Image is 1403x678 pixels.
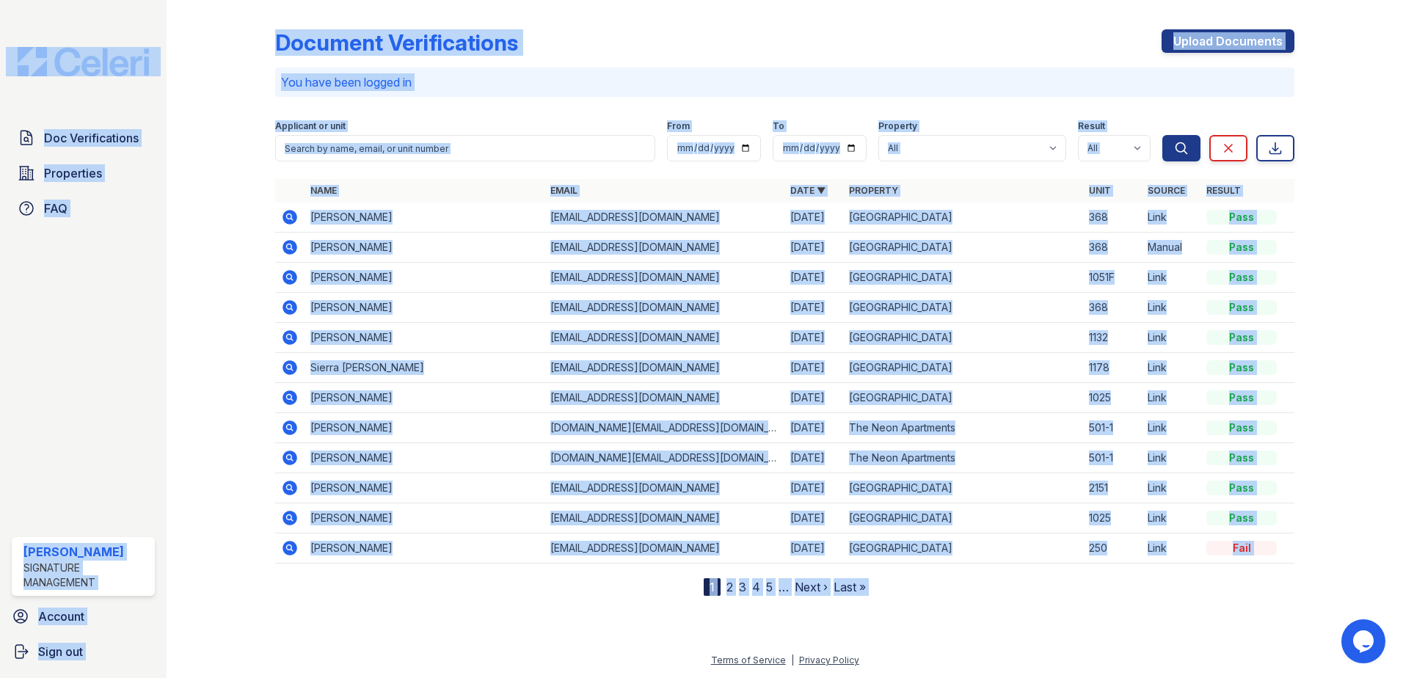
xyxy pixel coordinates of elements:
a: Email [550,185,577,196]
input: Search by name, email, or unit number [275,135,655,161]
td: [DATE] [784,383,843,413]
div: Pass [1206,270,1277,285]
a: 5 [766,580,773,594]
td: Link [1142,443,1200,473]
td: 368 [1083,233,1142,263]
td: [PERSON_NAME] [305,293,544,323]
a: Source [1148,185,1185,196]
td: Link [1142,533,1200,564]
a: Upload Documents [1162,29,1294,53]
div: Pass [1206,240,1277,255]
td: 501-1 [1083,443,1142,473]
td: [PERSON_NAME] [305,413,544,443]
div: Pass [1206,330,1277,345]
td: [PERSON_NAME] [305,323,544,353]
td: [PERSON_NAME] [305,533,544,564]
td: [GEOGRAPHIC_DATA] [843,203,1083,233]
td: [EMAIL_ADDRESS][DOMAIN_NAME] [544,323,784,353]
a: Date ▼ [790,185,826,196]
a: Next › [795,580,828,594]
span: Account [38,608,84,625]
td: [EMAIL_ADDRESS][DOMAIN_NAME] [544,533,784,564]
td: [DATE] [784,533,843,564]
span: Sign out [38,643,83,660]
a: Sign out [6,637,161,666]
td: [EMAIL_ADDRESS][DOMAIN_NAME] [544,233,784,263]
a: 2 [726,580,733,594]
td: Link [1142,353,1200,383]
td: Link [1142,413,1200,443]
div: Pass [1206,300,1277,315]
td: 1025 [1083,383,1142,413]
span: … [779,578,789,596]
td: 250 [1083,533,1142,564]
a: Terms of Service [711,655,786,666]
a: Result [1206,185,1241,196]
a: Unit [1089,185,1111,196]
td: Link [1142,323,1200,353]
td: [GEOGRAPHIC_DATA] [843,383,1083,413]
td: 368 [1083,203,1142,233]
td: [PERSON_NAME] [305,443,544,473]
div: Document Verifications [275,29,518,56]
span: Doc Verifications [44,129,139,147]
td: [DATE] [784,443,843,473]
div: Pass [1206,481,1277,495]
div: 1 [704,578,721,596]
td: Link [1142,293,1200,323]
div: Pass [1206,451,1277,465]
td: [DATE] [784,323,843,353]
div: Signature Management [23,561,149,590]
label: Applicant or unit [275,120,346,132]
a: FAQ [12,194,155,223]
div: Fail [1206,541,1277,555]
td: [GEOGRAPHIC_DATA] [843,233,1083,263]
td: [PERSON_NAME] [305,203,544,233]
td: [PERSON_NAME] [305,503,544,533]
div: | [791,655,794,666]
a: Name [310,185,337,196]
td: [DATE] [784,203,843,233]
td: [EMAIL_ADDRESS][DOMAIN_NAME] [544,473,784,503]
td: [PERSON_NAME] [305,383,544,413]
span: FAQ [44,200,68,217]
a: Properties [12,158,155,188]
td: [DOMAIN_NAME][EMAIL_ADDRESS][DOMAIN_NAME] [544,443,784,473]
td: [DATE] [784,263,843,293]
td: 1051F [1083,263,1142,293]
div: Pass [1206,390,1277,405]
td: Link [1142,473,1200,503]
div: [PERSON_NAME] [23,543,149,561]
td: 501-1 [1083,413,1142,443]
td: Link [1142,263,1200,293]
td: [EMAIL_ADDRESS][DOMAIN_NAME] [544,353,784,383]
td: [PERSON_NAME] [305,233,544,263]
td: [GEOGRAPHIC_DATA] [843,263,1083,293]
td: [EMAIL_ADDRESS][DOMAIN_NAME] [544,383,784,413]
a: Last » [834,580,866,594]
td: [EMAIL_ADDRESS][DOMAIN_NAME] [544,293,784,323]
a: Doc Verifications [12,123,155,153]
td: [GEOGRAPHIC_DATA] [843,353,1083,383]
label: Property [878,120,917,132]
td: Link [1142,503,1200,533]
td: Link [1142,203,1200,233]
td: [DATE] [784,473,843,503]
div: Pass [1206,420,1277,435]
td: [EMAIL_ADDRESS][DOMAIN_NAME] [544,503,784,533]
td: 2151 [1083,473,1142,503]
td: 368 [1083,293,1142,323]
td: [DATE] [784,503,843,533]
td: [DATE] [784,353,843,383]
a: Account [6,602,161,631]
img: CE_Logo_Blue-a8612792a0a2168367f1c8372b55b34899dd931a85d93a1a3d3e32e68fde9ad4.png [6,47,161,76]
td: Link [1142,383,1200,413]
td: 1025 [1083,503,1142,533]
td: [EMAIL_ADDRESS][DOMAIN_NAME] [544,203,784,233]
span: Properties [44,164,102,182]
td: [GEOGRAPHIC_DATA] [843,503,1083,533]
label: Result [1078,120,1105,132]
td: Manual [1142,233,1200,263]
td: [DATE] [784,413,843,443]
